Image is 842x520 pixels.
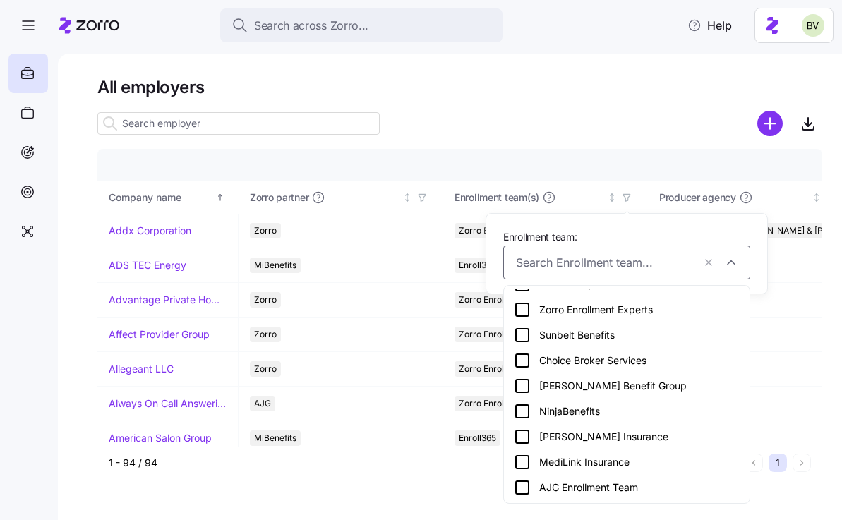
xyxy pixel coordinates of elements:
[254,361,277,377] span: Zorro
[455,191,539,205] span: Enrollment team(s)
[459,327,539,342] span: Zorro Enrollment Team
[516,253,693,272] input: Search Enrollment team...
[443,181,648,214] th: Enrollment team(s)Not sorted
[802,14,824,37] img: 676487ef2089eb4995defdc85707b4f5
[514,377,740,394] div: [PERSON_NAME] Benefit Group
[459,430,496,446] span: Enroll365
[109,327,210,341] a: Affect Provider Group
[459,396,551,411] span: Zorro Enrollment Team
[757,111,783,136] svg: add icon
[97,181,239,214] th: Company nameSorted ascending
[254,327,277,342] span: Zorro
[607,193,617,202] div: Not sorted
[97,76,822,98] h1: All employers
[687,17,732,34] span: Help
[109,293,227,307] a: Advantage Private Home Care
[215,193,225,202] div: Sorted ascending
[793,454,811,472] button: Next page
[659,191,736,205] span: Producer agency
[745,454,763,472] button: Previous page
[459,292,551,308] span: Zorro Enrollment Team
[97,112,380,135] input: Search employer
[514,428,740,445] div: [PERSON_NAME] Insurance
[812,193,822,202] div: Not sorted
[459,258,496,273] span: Enroll365
[676,11,743,40] button: Help
[254,17,368,35] span: Search across Zorro...
[220,8,503,42] button: Search across Zorro...
[109,397,227,411] a: Always On Call Answering Service
[239,181,443,214] th: Zorro partnerNot sorted
[254,223,277,238] span: Zorro
[514,479,740,496] div: AJG Enrollment Team
[109,456,739,470] div: 1 - 94 / 94
[402,193,412,202] div: Not sorted
[514,454,740,471] div: MediLink Insurance
[254,396,271,411] span: AJG
[109,190,213,205] div: Company name
[514,403,740,420] div: NinjaBenefits
[254,292,277,308] span: Zorro
[254,430,296,446] span: MiBenefits
[109,362,174,376] a: Allegeant LLC
[503,230,577,244] span: Enrollment team:
[514,301,740,318] div: Zorro Enrollment Experts
[514,352,740,369] div: Choice Broker Services
[109,258,186,272] a: ADS TEC Energy
[109,224,191,238] a: Addx Corporation
[514,327,740,344] div: Sunbelt Benefits
[459,361,551,377] span: Zorro Enrollment Team
[109,431,212,445] a: American Salon Group
[459,223,551,238] span: Zorro Enrollment Team
[769,454,787,472] button: 1
[254,258,296,273] span: MiBenefits
[250,191,308,205] span: Zorro partner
